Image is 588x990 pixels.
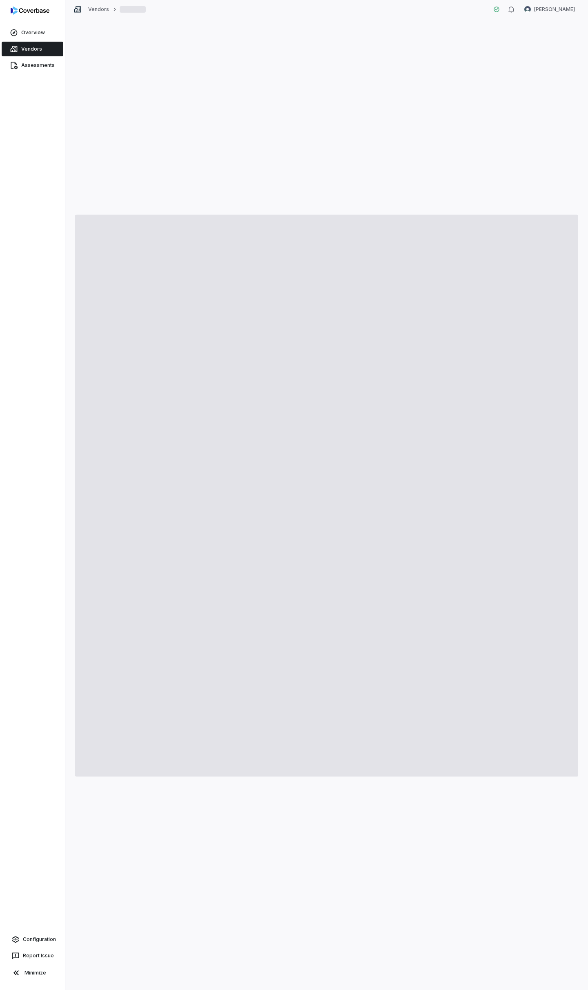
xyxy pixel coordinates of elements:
[21,46,42,52] span: Vendors
[519,3,580,16] button: Jesse Nord avatar[PERSON_NAME]
[23,952,54,959] span: Report Issue
[11,7,49,15] img: logo-D7KZi-bG.svg
[24,970,46,976] span: Minimize
[3,932,62,947] a: Configuration
[2,25,63,40] a: Overview
[23,936,56,943] span: Configuration
[3,965,62,981] button: Minimize
[524,6,531,13] img: Jesse Nord avatar
[534,6,575,13] span: [PERSON_NAME]
[88,6,109,13] a: Vendors
[21,62,55,69] span: Assessments
[21,29,45,36] span: Overview
[3,948,62,963] button: Report Issue
[2,42,63,56] a: Vendors
[2,58,63,73] a: Assessments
